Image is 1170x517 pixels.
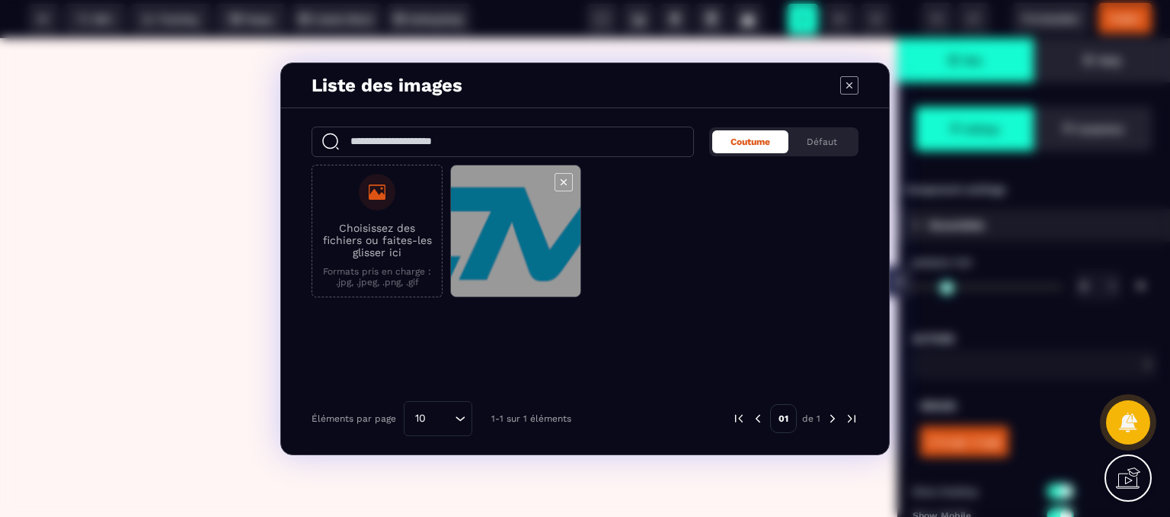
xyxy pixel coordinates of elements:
[320,222,434,258] p: Choisissez des fichiers ou faites-les glisser ici
[404,401,472,436] div: Search for option
[807,136,837,147] span: Défaut
[826,412,839,425] img: next
[410,410,431,427] span: 10
[802,413,820,425] p: de 1
[730,136,770,147] span: Coutume
[845,412,858,425] img: next
[770,404,797,433] p: 01
[312,413,396,424] p: Éléments par page
[732,412,746,425] img: prev
[312,75,462,96] h4: Liste des images
[491,413,571,424] p: 1-1 sur 1 éléments
[431,410,451,427] input: Search for option
[751,412,765,425] img: prev
[320,266,434,287] p: Formats pris en charge : .jpg, .jpeg, .png, .gif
